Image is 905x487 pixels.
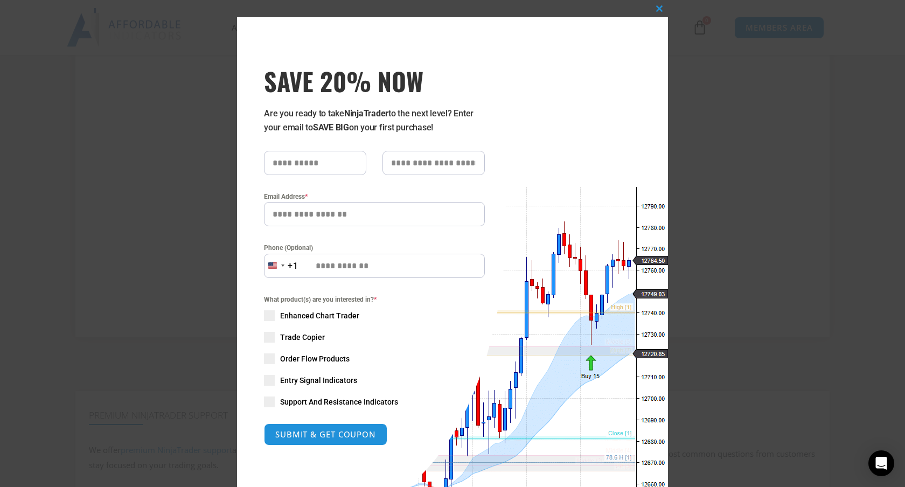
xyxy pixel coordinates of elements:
div: Open Intercom Messenger [868,450,894,476]
strong: NinjaTrader [344,108,388,119]
span: Trade Copier [280,332,325,343]
div: +1 [288,259,298,273]
span: Enhanced Chart Trader [280,310,359,321]
label: Order Flow Products [264,353,485,364]
button: SUBMIT & GET COUPON [264,423,387,446]
label: Enhanced Chart Trader [264,310,485,321]
button: Selected country [264,254,298,278]
span: SAVE 20% NOW [264,66,485,96]
span: Entry Signal Indicators [280,375,357,386]
p: Are you ready to take to the next level? Enter your email to on your first purchase! [264,107,485,135]
label: Email Address [264,191,485,202]
label: Entry Signal Indicators [264,375,485,386]
span: Order Flow Products [280,353,350,364]
label: Phone (Optional) [264,242,485,253]
label: Trade Copier [264,332,485,343]
strong: SAVE BIG [313,122,349,133]
span: What product(s) are you interested in? [264,294,485,305]
span: Support And Resistance Indicators [280,396,398,407]
label: Support And Resistance Indicators [264,396,485,407]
